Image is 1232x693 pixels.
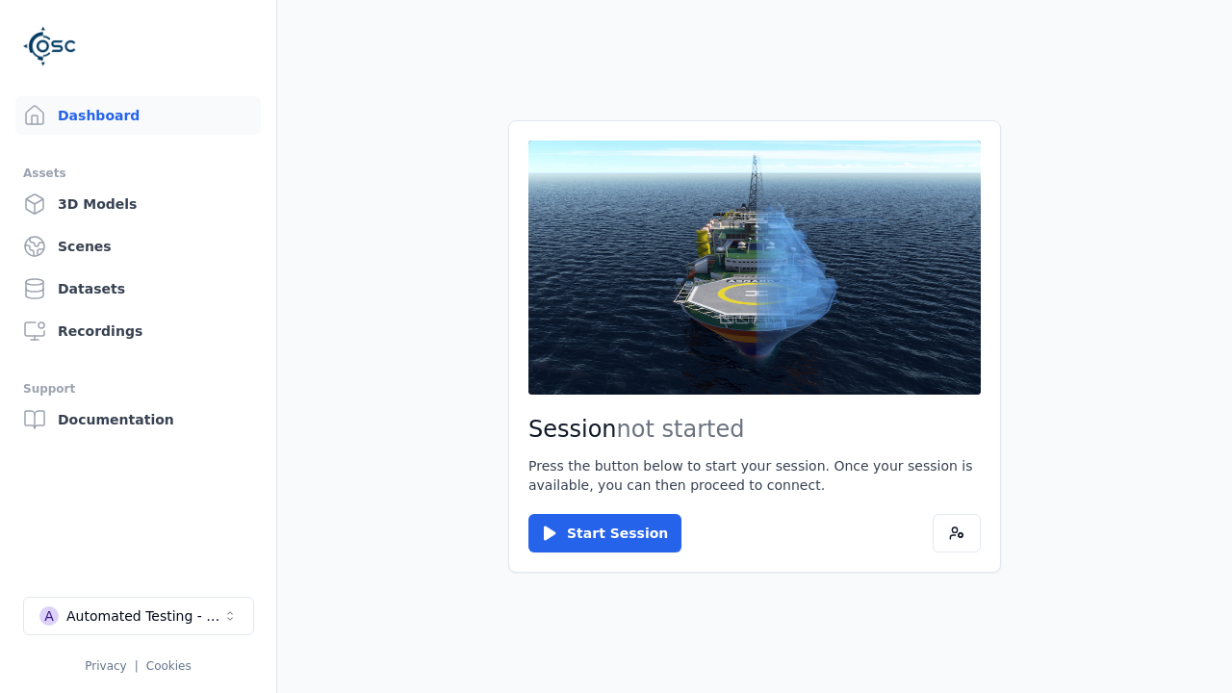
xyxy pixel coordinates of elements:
div: Automated Testing - Playwright [66,606,222,626]
button: Start Session [528,514,681,552]
a: Scenes [15,227,261,266]
span: | [135,659,139,673]
a: 3D Models [15,185,261,223]
span: not started [617,416,745,443]
a: Dashboard [15,96,261,135]
div: Support [23,377,253,400]
a: Datasets [15,269,261,308]
button: Select a workspace [23,597,254,635]
img: Logo [23,19,77,73]
a: Privacy [85,659,126,673]
a: Cookies [146,659,192,673]
div: A [39,606,59,626]
p: Press the button below to start your session. Once your session is available, you can then procee... [528,456,981,495]
div: Assets [23,162,253,185]
a: Documentation [15,400,261,439]
a: Recordings [15,312,261,350]
h2: Session [528,414,981,445]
